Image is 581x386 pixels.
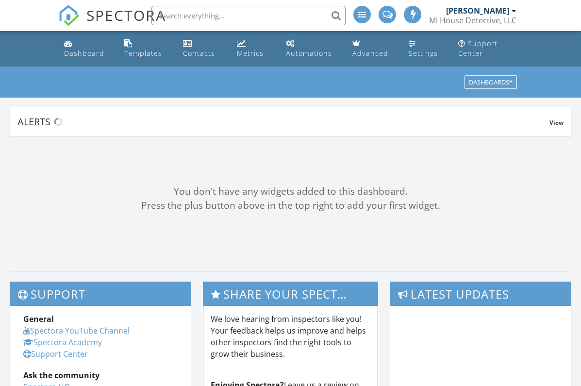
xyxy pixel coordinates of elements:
[23,369,178,381] div: Ask the community
[429,16,516,25] div: MI House Detective, LLC
[17,115,549,128] div: Alerts
[23,314,54,324] strong: General
[465,76,517,89] button: Dashboards
[237,49,264,58] div: Metrics
[58,13,166,34] a: SPECTORA
[203,282,378,306] h3: Share Your Spectora Experience
[23,325,130,336] a: Spectora YouTube Channel
[60,35,113,63] a: Dashboard
[286,49,332,58] div: Automations
[405,35,447,63] a: Settings
[86,5,166,25] span: SPECTORA
[124,49,162,58] div: Templates
[10,185,571,199] div: You don't have any widgets added to this dashboard.
[469,79,513,86] div: Dashboards
[458,39,498,58] div: Support Center
[454,35,521,63] a: Support Center
[58,5,80,26] img: The Best Home Inspection Software - Spectora
[64,49,104,58] div: Dashboard
[282,35,340,63] a: Automations (Advanced)
[409,49,438,58] div: Settings
[120,35,171,63] a: Templates
[10,199,571,213] div: Press the plus button above in the top right to add your first widget.
[151,6,346,25] input: Search everything...
[349,35,397,63] a: Advanced
[23,337,102,348] a: Spectora Academy
[179,35,225,63] a: Contacts
[233,35,274,63] a: Metrics
[183,49,215,58] div: Contacts
[352,49,388,58] div: Advanced
[10,282,191,306] h3: Support
[549,118,564,127] span: View
[390,282,571,306] h3: Latest Updates
[23,349,88,359] a: Support Center
[446,6,509,16] div: [PERSON_NAME]
[211,313,371,360] p: We love hearing from inspectors like you! Your feedback helps us improve and helps other inspecto...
